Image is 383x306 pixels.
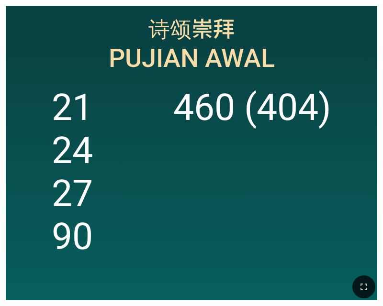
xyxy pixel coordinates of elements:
[109,43,275,73] span: Pujian Awal
[148,12,235,44] span: 诗颂崇拜
[52,215,93,258] li: 90
[52,129,93,172] li: 24
[52,86,93,129] li: 21
[52,172,93,215] li: 27
[173,86,331,129] li: 460 (404)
